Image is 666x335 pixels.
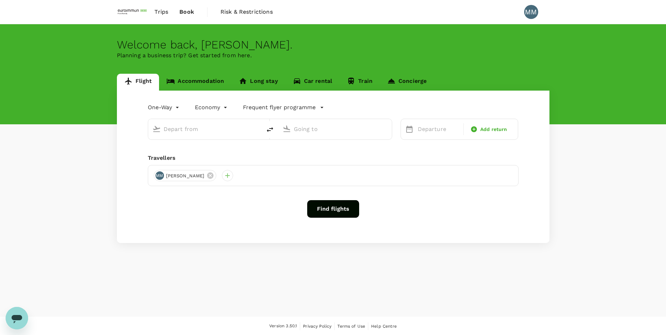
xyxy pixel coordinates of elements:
[387,128,388,130] button: Open
[179,8,194,16] span: Book
[231,74,285,91] a: Long stay
[524,5,538,19] div: MM
[156,171,164,180] div: MM
[243,103,324,112] button: Frequent flyer programme
[262,121,278,138] button: delete
[6,307,28,329] iframe: 開啟傳訊視窗按鈕
[220,8,273,16] span: Risk & Restrictions
[285,74,340,91] a: Car rental
[148,102,181,113] div: One-Way
[418,125,459,133] p: Departure
[337,324,365,329] span: Terms of Use
[257,128,258,130] button: Open
[337,322,365,330] a: Terms of Use
[269,323,297,330] span: Version 3.50.1
[154,8,168,16] span: Trips
[243,103,316,112] p: Frequent flyer programme
[159,74,231,91] a: Accommodation
[371,324,397,329] span: Help Centre
[117,4,149,20] img: EUROIMMUN (South East Asia) Pte. Ltd.
[371,322,397,330] a: Help Centre
[117,38,549,51] div: Welcome back , [PERSON_NAME] .
[307,200,359,218] button: Find flights
[117,74,159,91] a: Flight
[380,74,434,91] a: Concierge
[148,154,519,162] div: Travellers
[303,322,331,330] a: Privacy Policy
[162,172,209,179] span: [PERSON_NAME]
[480,126,507,133] span: Add return
[164,124,247,134] input: Depart from
[303,324,331,329] span: Privacy Policy
[154,170,217,181] div: MM[PERSON_NAME]
[117,51,549,60] p: Planning a business trip? Get started from here.
[339,74,380,91] a: Train
[294,124,377,134] input: Going to
[195,102,229,113] div: Economy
